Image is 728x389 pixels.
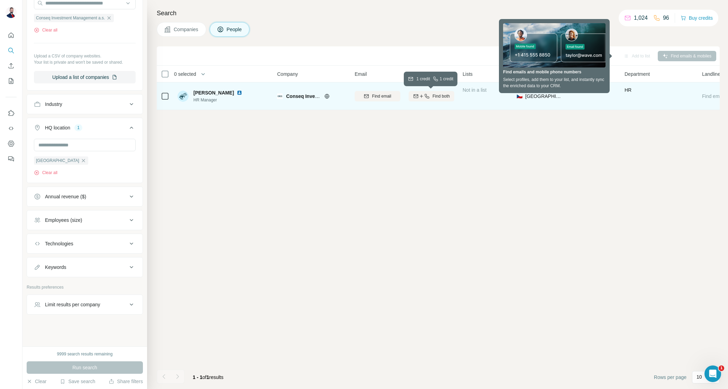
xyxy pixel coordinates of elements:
iframe: Intercom live chat [704,365,721,382]
span: [GEOGRAPHIC_DATA] [36,157,79,164]
span: Landline [702,71,720,78]
span: Email [355,71,367,78]
span: [GEOGRAPHIC_DATA] [525,93,562,100]
span: 0 selected [174,71,196,78]
button: Feedback [6,153,17,165]
button: Use Surfe on LinkedIn [6,107,17,119]
span: Find both [433,93,450,99]
span: results [193,374,224,380]
span: People [227,26,243,33]
div: Technologies [45,240,73,247]
button: Clear [27,378,46,385]
p: Your list is private and won't be saved or shared. [34,59,136,65]
button: Industry [27,96,143,112]
span: Mobile [409,71,423,78]
button: Upload a list of companies [34,71,136,83]
span: 1 [719,365,724,371]
button: Save search [60,378,95,385]
button: Dashboard [6,137,17,150]
span: Conseq Investment Management a.s. [36,15,105,21]
img: LinkedIn logo [237,90,242,96]
button: Annual revenue ($) [27,188,143,205]
button: Limit results per company [27,296,143,313]
span: 🇨🇿 [517,93,522,100]
span: 1 - 1 [193,374,202,380]
h4: Search [157,8,720,18]
img: Avatar [178,91,189,102]
button: Search [6,44,17,57]
span: HR Manager [193,97,245,103]
span: Find email [372,93,391,99]
button: HQ location1 [27,119,143,139]
span: Company [277,71,298,78]
span: HR [625,87,631,93]
span: [PERSON_NAME] [193,89,234,96]
p: 1,024 [634,14,648,22]
span: Seniority [571,71,589,78]
div: Employees (size) [45,217,82,224]
div: Limit results per company [45,301,100,308]
p: Results preferences [27,284,143,290]
button: Find both [409,91,454,101]
img: Logo of Conseq Investment Management a.s. [277,93,283,99]
div: 1 [74,125,82,131]
span: Department [625,71,650,78]
div: 9999 search results remaining [57,351,113,357]
button: Clear all [34,170,57,176]
span: Conseq Investment Management a.s. [286,93,371,99]
p: 10 [697,373,702,380]
button: Share filters [109,378,143,385]
p: 96 [663,14,669,22]
div: Annual revenue ($) [45,193,86,200]
span: Not in a list [463,87,486,93]
button: Use Surfe API [6,122,17,135]
button: Technologies [27,235,143,252]
span: Manager [571,87,590,93]
img: Avatar [6,7,17,18]
div: Industry [45,101,62,108]
p: Upload a CSV of company websites. [34,53,136,59]
span: of [202,374,207,380]
span: Rows per page [654,374,686,381]
button: My lists [6,75,17,87]
button: Find email [355,91,400,101]
div: Keywords [45,264,66,271]
span: Companies [174,26,199,33]
span: Lists [463,71,473,78]
button: Clear all [34,27,57,33]
button: Keywords [27,259,143,275]
button: Employees (size) [27,212,143,228]
button: Buy credits [681,13,713,23]
button: Enrich CSV [6,60,17,72]
button: Quick start [6,29,17,42]
div: HQ location [45,124,70,131]
span: Personal location [517,71,554,78]
span: 1 [207,374,209,380]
